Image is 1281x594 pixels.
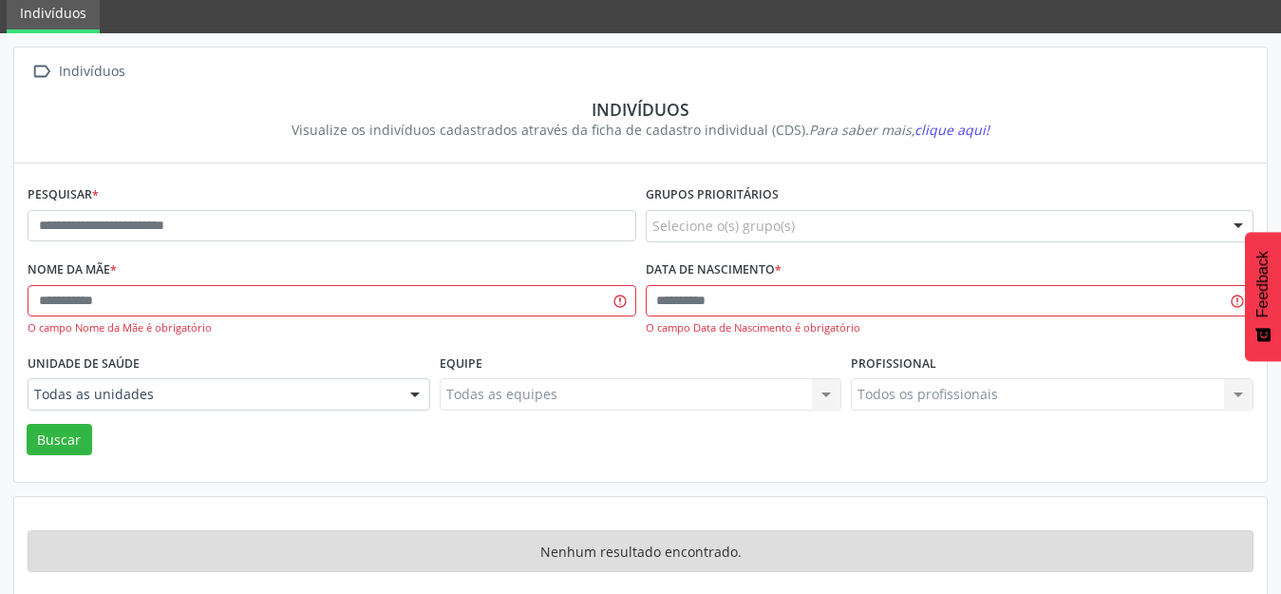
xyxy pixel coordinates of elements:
[652,216,795,236] span: Selecione o(s) grupo(s)
[34,385,391,404] span: Todas as unidades
[914,121,989,139] span: clique aqui!
[28,58,128,86] a:  Indivíduos
[28,530,1253,572] div: Nenhum resultado encontrado.
[41,120,1240,140] div: Visualize os indivíduos cadastrados através da ficha de cadastro individual (CDS).
[646,256,782,285] label: Data de nascimento
[28,320,636,336] div: O campo Nome da Mãe é obrigatório
[28,58,55,86] i: 
[1245,232,1281,361] button: Feedback - Mostrar pesquisa
[28,349,140,378] label: Unidade de saúde
[646,181,779,210] label: Grupos prioritários
[440,349,482,378] label: Equipe
[851,349,936,378] label: Profissional
[809,121,989,139] i: Para saber mais,
[28,256,117,285] label: Nome da mãe
[55,58,128,86] div: Indivíduos
[646,320,1254,336] div: O campo Data de Nascimento é obrigatório
[1254,251,1272,317] span: Feedback
[41,99,1240,120] div: Indivíduos
[27,424,92,456] button: Buscar
[28,181,99,210] label: Pesquisar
